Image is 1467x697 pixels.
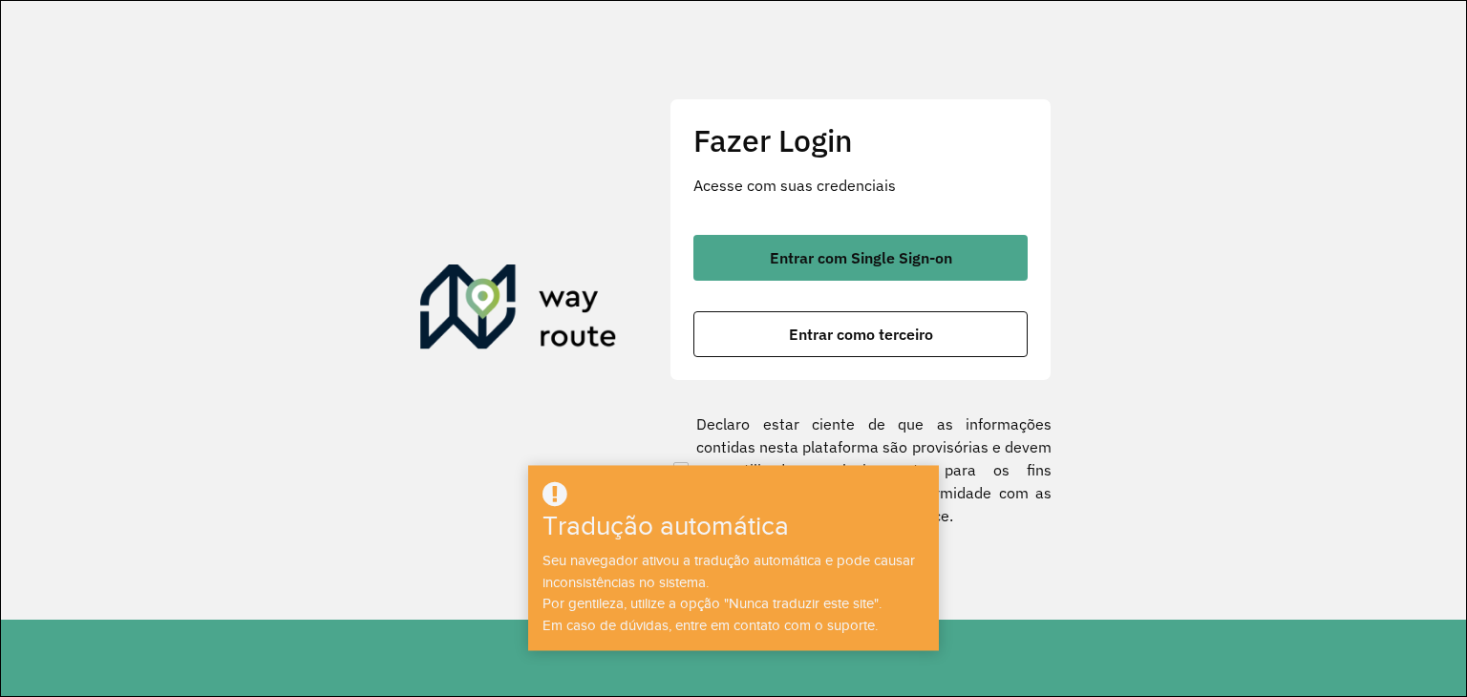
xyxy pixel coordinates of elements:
font: Por gentileza, utilize a opção "Nunca traduzir este site". [542,596,882,611]
button: botão [693,235,1028,281]
font: Em caso de dúvidas, entre em contato com o suporte. [542,618,878,633]
font: Seu navegador ativou a tradução automática e pode causar inconsistências no sistema. [542,553,915,590]
font: Acesse com suas credenciais [693,176,896,195]
font: Declaro estar ciente de que as informações contidas nesta plataforma são provisórias e devem ser ... [696,414,1052,525]
img: Roteirizador AmbevTech [420,264,617,356]
font: Tradução automática [542,512,789,541]
button: botão [693,311,1028,357]
font: Entrar como terceiro [789,325,933,344]
font: Entrar com Single Sign-on [770,248,952,267]
font: Fazer Login [693,120,853,160]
